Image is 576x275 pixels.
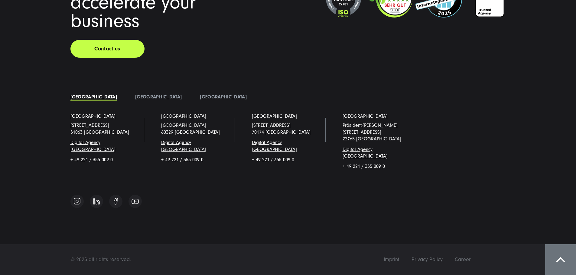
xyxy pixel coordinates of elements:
[455,256,471,263] span: Career
[161,156,234,163] p: + 49 221 / 355 009 0
[200,94,246,100] a: [GEOGRAPHIC_DATA]
[70,140,116,152] a: Digital Agency [GEOGRAPHIC_DATA]
[252,113,297,120] a: [GEOGRAPHIC_DATA]
[70,156,143,163] p: + 49 221 / 355 009 0
[252,140,297,152] a: Digital Agency [GEOGRAPHIC_DATA]
[114,198,118,205] img: Follow us on Facebook
[161,113,206,120] a: [GEOGRAPHIC_DATA]
[343,113,388,120] a: [GEOGRAPHIC_DATA]
[384,256,399,263] span: Imprint
[343,147,388,159] a: Digital Agency [GEOGRAPHIC_DATA]
[70,40,145,58] a: Contact us
[412,256,443,263] span: Privacy Policy
[252,130,311,135] a: 70174 [GEOGRAPHIC_DATA]
[252,123,291,128] a: [STREET_ADDRESS]
[70,113,116,120] a: [GEOGRAPHIC_DATA]
[73,197,81,205] img: Follow us on Instagram
[135,94,182,100] a: [GEOGRAPHIC_DATA]
[161,122,234,136] p: [GEOGRAPHIC_DATA] 60329 [GEOGRAPHIC_DATA]
[132,199,139,204] img: Follow us on Youtube
[252,156,324,163] p: + 49 221 / 355 009 0
[343,123,401,142] span: Präsident-[PERSON_NAME][STREET_ADDRESS] 22765 [GEOGRAPHIC_DATA]
[161,140,206,152] a: Digital Agency [GEOGRAPHIC_DATA]
[70,256,131,263] span: © 2025 all rights reserved.
[70,94,117,100] a: [GEOGRAPHIC_DATA]
[343,163,415,170] p: + 49 221 / 355 009 0
[93,198,100,205] img: Follow us on Linkedin
[70,122,143,136] p: [STREET_ADDRESS] 51063 [GEOGRAPHIC_DATA]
